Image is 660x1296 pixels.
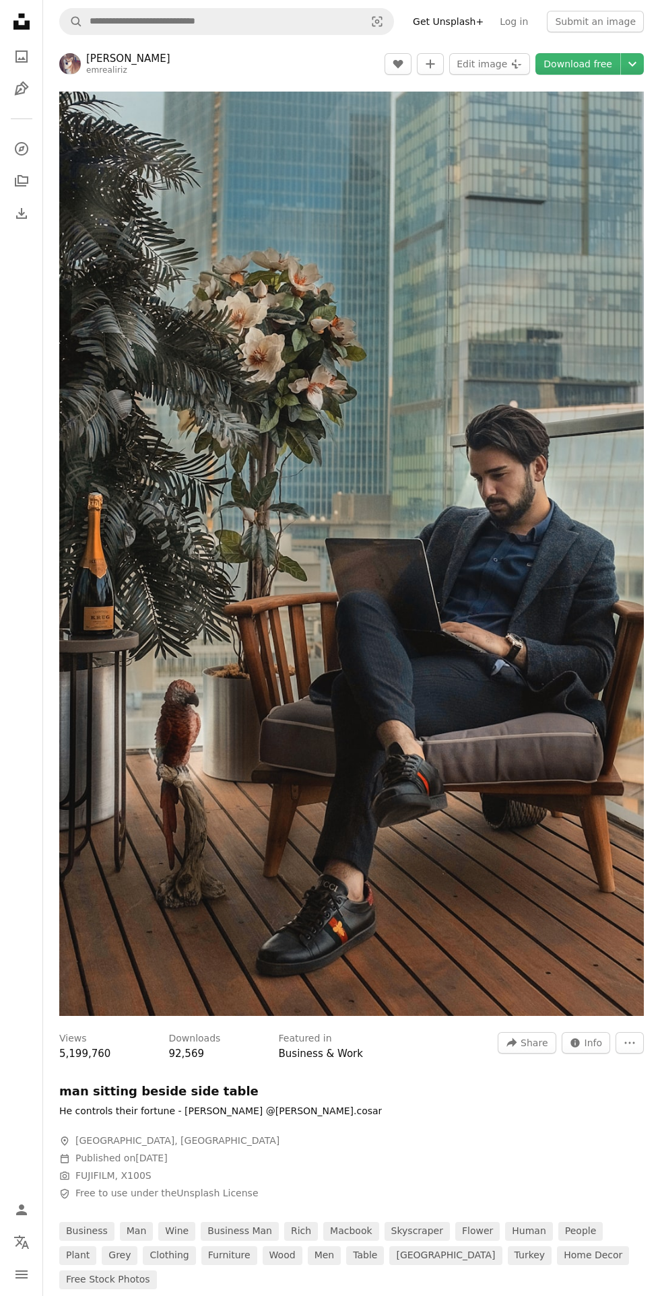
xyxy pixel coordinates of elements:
[120,1222,154,1241] a: man
[557,1246,629,1265] a: home decor
[449,53,530,75] button: Edit image
[8,75,35,102] a: Illustrations
[8,1261,35,1288] button: Menu
[102,1246,137,1265] a: grey
[60,9,83,34] button: Search Unsplash
[417,53,444,75] button: Add to Collection
[562,1032,611,1054] button: Stats about this image
[585,1033,603,1053] span: Info
[59,53,81,75] img: Go to John Doe's profile
[279,1048,363,1060] a: Business & Work
[308,1246,341,1265] a: men
[8,1196,35,1223] a: Log in / Sign up
[8,200,35,227] a: Download History
[86,52,170,65] a: [PERSON_NAME]
[75,1153,168,1163] span: Published on
[59,1048,110,1060] span: 5,199,760
[59,92,644,1016] button: Zoom in on this image
[201,1246,257,1265] a: furniture
[505,1222,553,1241] a: human
[455,1222,500,1241] a: flower
[169,1048,205,1060] span: 92,569
[86,65,127,75] a: emrealiriz
[361,9,393,34] button: Visual search
[498,1032,556,1054] button: Share this image
[508,1246,552,1265] a: turkey
[385,1222,450,1241] a: skyscraper
[8,43,35,70] a: Photos
[616,1032,644,1054] button: More Actions
[176,1188,258,1198] a: Unsplash License
[558,1222,603,1241] a: people
[8,1229,35,1256] button: Language
[59,1032,87,1046] h3: Views
[59,92,644,1016] img: man sitting beside side table
[59,1222,114,1241] a: business
[385,53,411,75] button: Like
[323,1222,378,1241] a: macbook
[59,1083,463,1099] h1: man sitting beside side table
[169,1032,221,1046] h3: Downloads
[135,1153,167,1163] time: November 7, 2018 at 2:06:53 AM GMT+5:30
[621,53,644,75] button: Choose download size
[201,1222,279,1241] a: business man
[75,1134,279,1148] span: [GEOGRAPHIC_DATA], [GEOGRAPHIC_DATA]
[492,11,536,32] a: Log in
[535,53,620,75] a: Download free
[389,1246,502,1265] a: [GEOGRAPHIC_DATA]
[405,11,492,32] a: Get Unsplash+
[521,1033,548,1053] span: Share
[263,1246,302,1265] a: wood
[8,168,35,195] a: Collections
[8,8,35,38] a: Home — Unsplash
[59,1105,382,1118] p: He controls their fortune - [PERSON_NAME] @[PERSON_NAME].cosar
[279,1032,332,1046] h3: Featured in
[75,1187,259,1200] span: Free to use under the
[59,8,394,35] form: Find visuals sitewide
[346,1246,384,1265] a: table
[8,135,35,162] a: Explore
[547,11,644,32] button: Submit an image
[143,1246,195,1265] a: clothing
[59,1270,157,1289] a: Free stock photos
[158,1222,195,1241] a: wine
[59,1246,96,1265] a: plant
[284,1222,318,1241] a: rich
[75,1169,152,1183] button: FUJIFILM, X100S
